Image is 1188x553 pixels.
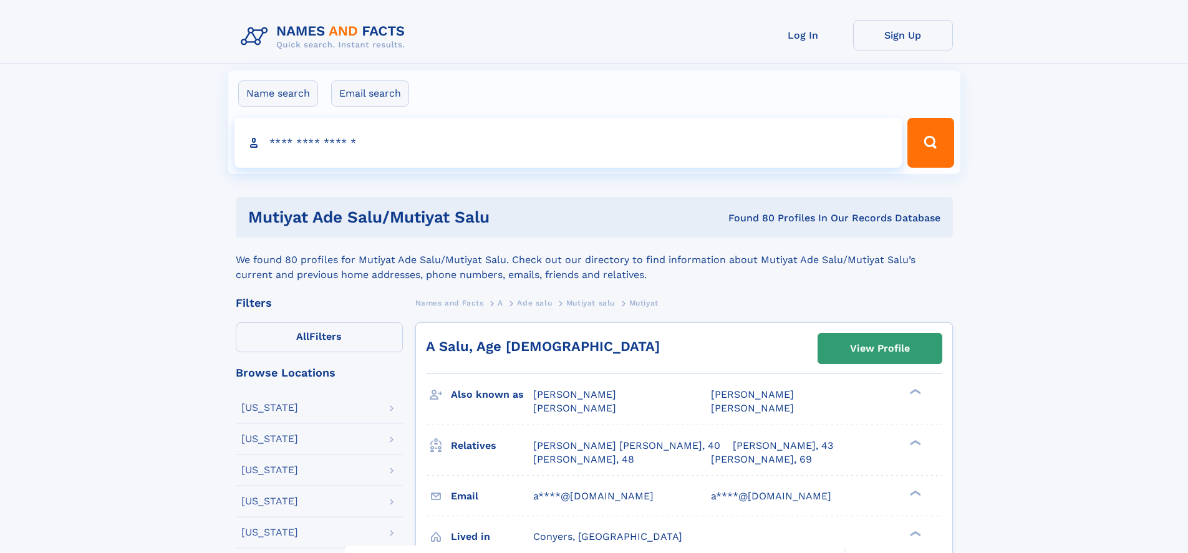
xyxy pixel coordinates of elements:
[566,295,615,310] a: Mutiyat salu
[907,388,922,396] div: ❯
[533,388,616,400] span: [PERSON_NAME]
[236,367,403,378] div: Browse Locations
[533,531,682,542] span: Conyers, [GEOGRAPHIC_DATA]
[907,118,954,168] button: Search Button
[238,80,318,107] label: Name search
[533,402,616,414] span: [PERSON_NAME]
[241,527,298,537] div: [US_STATE]
[248,209,609,225] h1: Mutiyat Ade Salu/mutiyat Salu
[711,453,812,466] a: [PERSON_NAME], 69
[234,118,902,168] input: search input
[451,384,533,405] h3: Also known as
[711,388,794,400] span: [PERSON_NAME]
[236,20,415,54] img: Logo Names and Facts
[236,322,403,352] label: Filters
[733,439,833,453] a: [PERSON_NAME], 43
[241,403,298,413] div: [US_STATE]
[818,334,942,363] a: View Profile
[907,489,922,497] div: ❯
[241,434,298,444] div: [US_STATE]
[451,526,533,547] h3: Lived in
[241,496,298,506] div: [US_STATE]
[296,330,309,342] span: All
[753,20,853,50] a: Log In
[609,211,940,225] div: Found 80 Profiles In Our Records Database
[426,339,660,354] a: A Salu, Age [DEMOGRAPHIC_DATA]
[451,486,533,507] h3: Email
[711,402,794,414] span: [PERSON_NAME]
[498,295,503,310] a: A
[331,80,409,107] label: Email search
[451,435,533,456] h3: Relatives
[415,295,484,310] a: Names and Facts
[236,238,953,282] div: We found 80 profiles for Mutiyat Ade Salu/Mutiyat Salu. Check out our directory to find informati...
[907,438,922,446] div: ❯
[629,299,659,307] span: Mutiyat
[907,529,922,537] div: ❯
[533,439,720,453] a: [PERSON_NAME] [PERSON_NAME], 40
[853,20,953,50] a: Sign Up
[236,297,403,309] div: Filters
[517,295,552,310] a: Ade salu
[241,465,298,475] div: [US_STATE]
[533,453,634,466] a: [PERSON_NAME], 48
[517,299,552,307] span: Ade salu
[498,299,503,307] span: A
[566,299,615,307] span: Mutiyat salu
[850,334,910,363] div: View Profile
